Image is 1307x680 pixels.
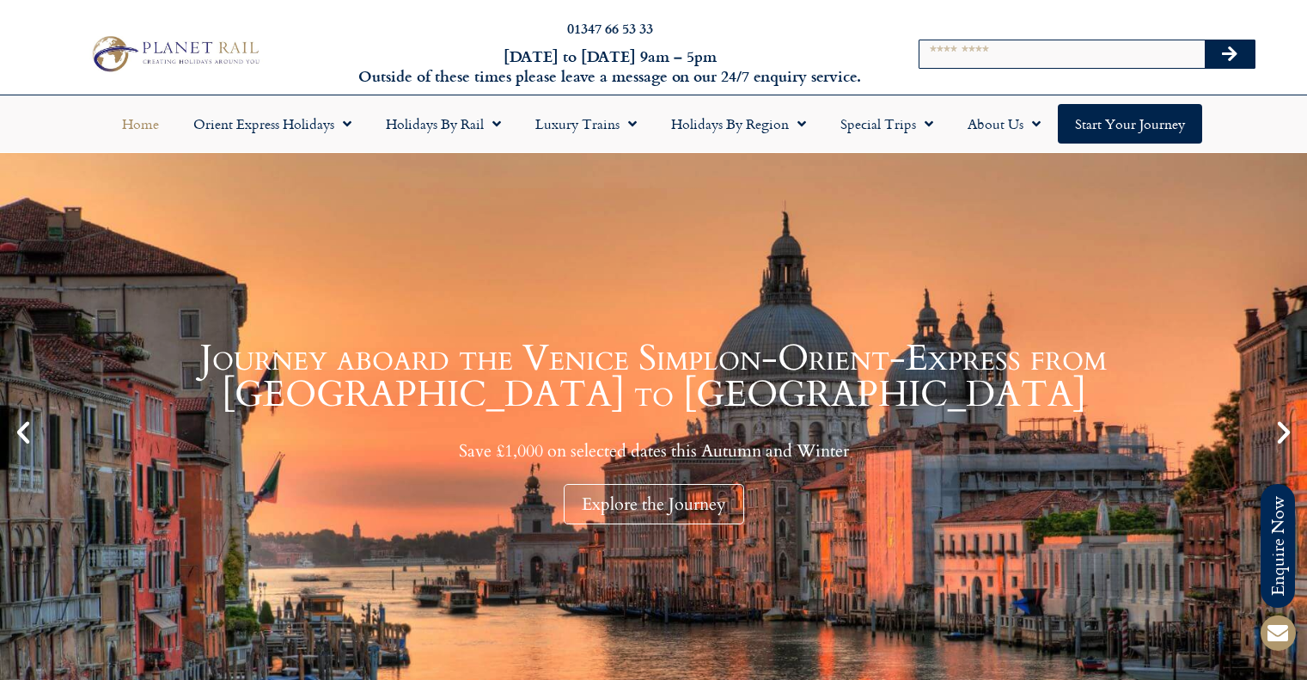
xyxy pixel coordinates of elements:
a: About Us [950,104,1058,144]
a: Holidays by Rail [369,104,518,144]
a: Luxury Trains [518,104,654,144]
p: Save £1,000 on selected dates this Autumn and Winter [43,440,1264,462]
a: 01347 66 53 33 [567,18,653,38]
nav: Menu [9,104,1298,144]
h1: Journey aboard the Venice Simplon-Orient-Express from [GEOGRAPHIC_DATA] to [GEOGRAPHIC_DATA] [43,340,1264,413]
div: Previous slide [9,418,38,447]
img: Planet Rail Train Holidays Logo [85,32,264,76]
a: Home [105,104,176,144]
h6: [DATE] to [DATE] 9am – 5pm Outside of these times please leave a message on our 24/7 enquiry serv... [353,46,867,87]
a: Start your Journey [1058,104,1202,144]
a: Special Trips [823,104,950,144]
button: Search [1205,40,1255,68]
div: Explore the Journey [564,484,744,524]
div: Next slide [1269,418,1298,447]
a: Holidays by Region [654,104,823,144]
a: Orient Express Holidays [176,104,369,144]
